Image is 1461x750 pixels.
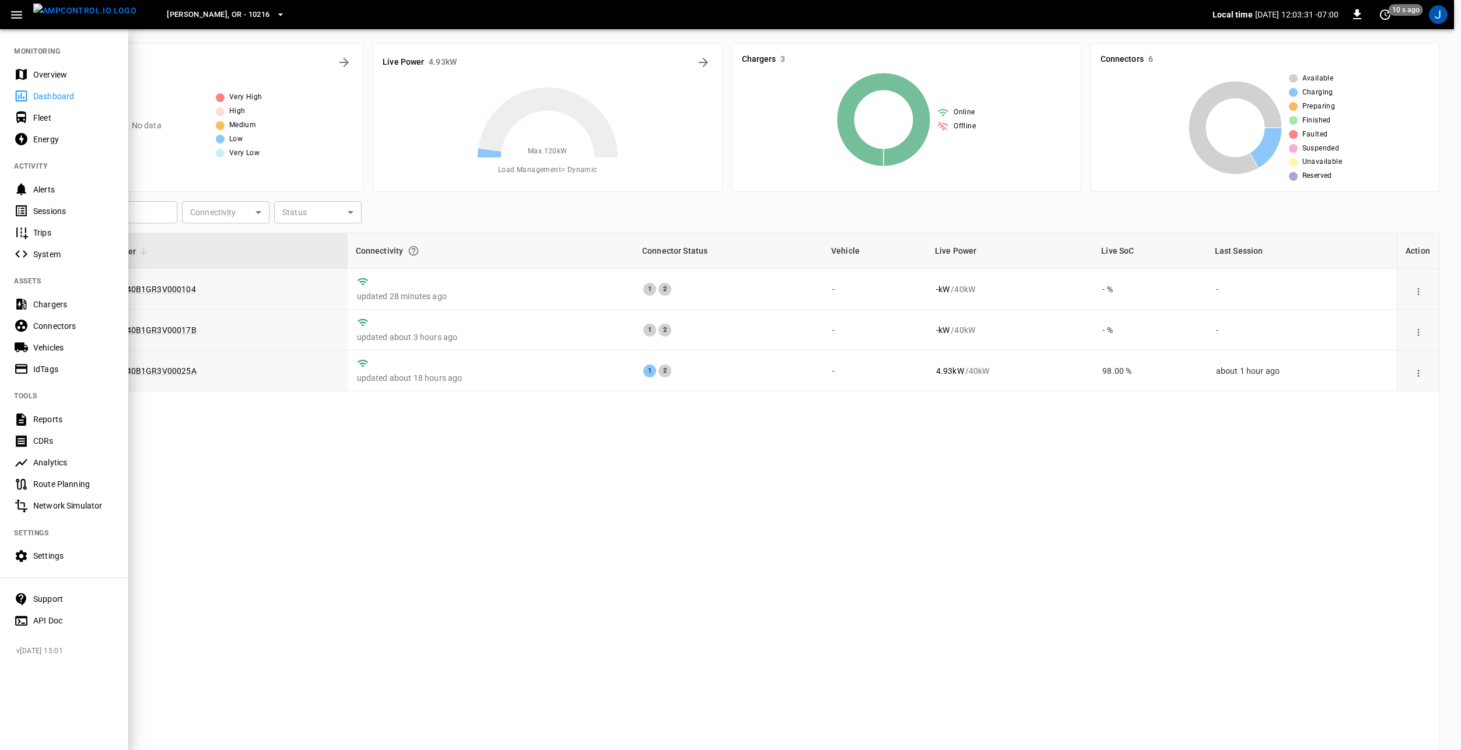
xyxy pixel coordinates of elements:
[33,134,114,145] div: Energy
[33,227,114,239] div: Trips
[33,478,114,490] div: Route Planning
[16,646,119,657] span: v [DATE] 15:01
[33,593,114,605] div: Support
[33,205,114,217] div: Sessions
[33,248,114,260] div: System
[33,435,114,447] div: CDRs
[33,363,114,375] div: IdTags
[33,320,114,332] div: Connectors
[33,299,114,310] div: Chargers
[33,90,114,102] div: Dashboard
[33,457,114,468] div: Analytics
[33,500,114,511] div: Network Simulator
[33,184,114,195] div: Alerts
[1389,4,1423,16] span: 10 s ago
[1255,9,1339,20] p: [DATE] 12:03:31 -07:00
[1429,5,1448,24] div: profile-icon
[33,69,114,80] div: Overview
[1213,9,1253,20] p: Local time
[33,615,114,626] div: API Doc
[33,3,136,18] img: ampcontrol.io logo
[167,8,269,22] span: [PERSON_NAME], OR - 10216
[33,112,114,124] div: Fleet
[33,550,114,562] div: Settings
[33,342,114,353] div: Vehicles
[33,413,114,425] div: Reports
[1376,5,1395,24] button: set refresh interval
